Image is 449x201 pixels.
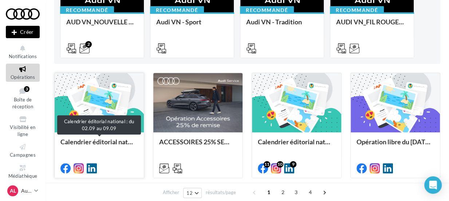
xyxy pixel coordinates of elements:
span: 2 [277,186,289,198]
span: Campagnes [10,152,36,158]
a: Boîte de réception3 [6,85,40,111]
div: 3 [24,86,29,92]
a: Visibilité en ligne [6,114,40,138]
span: 3 [290,186,302,198]
div: 2 [85,41,92,48]
span: Notifications [9,53,37,59]
span: AL [10,187,16,194]
span: 12 [186,190,193,196]
div: Opération libre du [DATE] 12:06 [357,138,434,153]
button: Créer [6,26,40,38]
a: Médiathèque [6,162,40,180]
span: Boîte de réception [12,97,33,109]
div: Audi VN - Tradition [246,18,318,33]
div: 9 [290,161,296,168]
div: Calendrier éditorial national : du 02.09 au 09.09 [258,138,335,153]
span: Opérations [11,74,35,80]
p: Audi LAON [21,187,31,194]
div: 10 [277,161,283,168]
div: AUD VN_NOUVELLE A6 e-tron [66,18,138,33]
div: Recommandé [330,6,384,14]
div: Recommandé [60,6,114,14]
div: ACCESSOIRES 25% SEPTEMBRE - AUDI SERVICE [159,138,237,153]
div: Nouvelle campagne [6,26,40,38]
span: Afficher [163,189,179,196]
span: 1 [263,186,275,198]
button: 12 [183,188,202,198]
span: Visibilité en ligne [10,124,35,137]
div: Recommandé [150,6,204,14]
div: Calendrier éditorial national : du 02.09 au 09.09 [57,115,141,134]
div: Recommandé [240,6,294,14]
div: 11 [264,161,270,168]
span: résultats/page [206,189,236,196]
a: Campagnes [6,141,40,159]
span: 4 [304,186,316,198]
div: Audi VN - Sport [156,18,228,33]
div: Calendrier éditorial national : du 02.09 au 09.09 [60,138,138,153]
div: Open Intercom Messenger [424,176,442,194]
div: AUDI VN_FIL ROUGE 2025 - A1, Q2, Q3, Q5 et Q4 e-tron [336,18,408,33]
button: Notifications [6,43,40,61]
span: Médiathèque [8,173,38,179]
a: Opérations [6,64,40,81]
a: AL Audi LAON [6,184,40,198]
